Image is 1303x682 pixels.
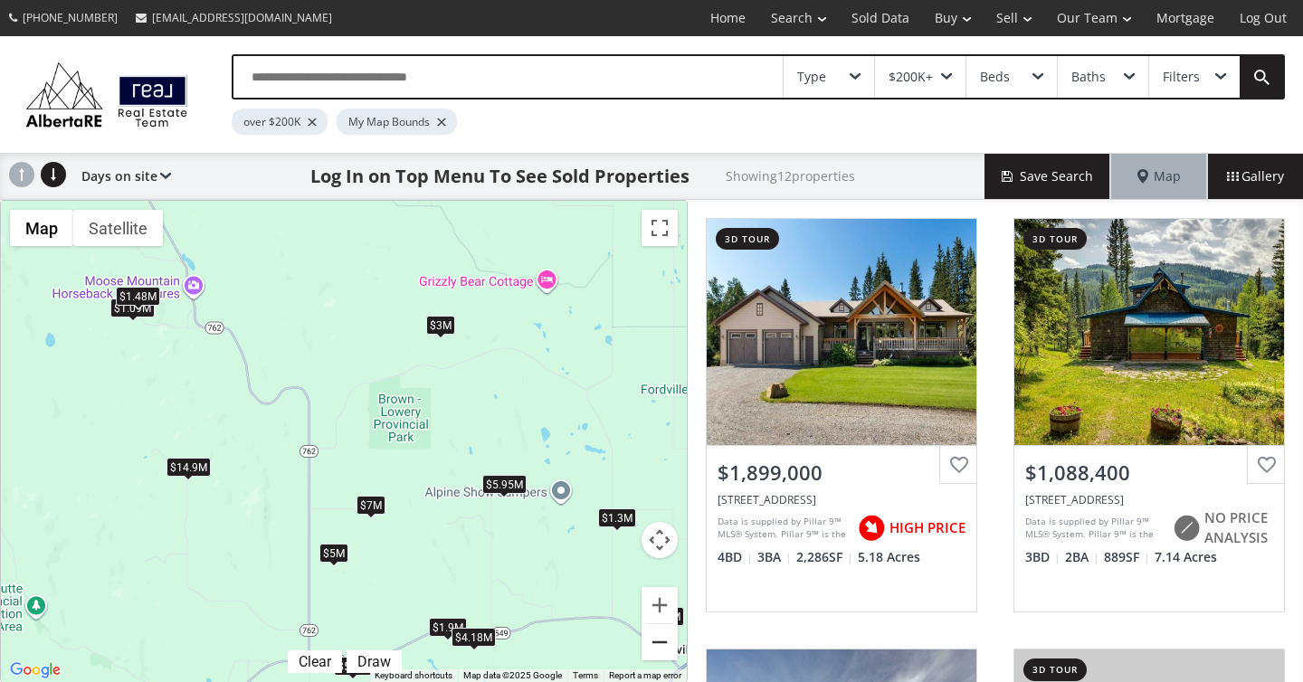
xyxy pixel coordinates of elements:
div: over $200K [232,109,328,135]
div: 352225 242 Avenue West, Rural Foothills County, AB T0L0K0 [1025,492,1273,507]
div: Data is supplied by Pillar 9™ MLS® System. Pillar 9™ is the owner of the copyright in its MLS® Sy... [718,515,849,542]
button: Save Search [984,154,1111,199]
div: $1.48M [116,287,160,306]
img: rating icon [853,510,889,546]
div: $5.6M [334,657,372,676]
div: $1.3M [598,508,636,527]
div: Click to draw. [347,653,402,670]
div: Type [797,71,826,83]
div: Data is supplied by Pillar 9™ MLS® System. Pillar 9™ is the owner of the copyright in its MLS® Sy... [1025,515,1164,542]
span: 3 BA [757,548,792,566]
span: 889 SF [1104,548,1150,566]
span: 3 BD [1025,548,1060,566]
h2: Showing 12 properties [726,169,855,183]
span: 2,286 SF [796,548,853,566]
div: $200K+ [889,71,933,83]
div: Days on site [72,154,171,199]
span: 4 BD [718,548,753,566]
div: $1.9M [429,617,467,636]
span: [PHONE_NUMBER] [23,10,118,25]
span: NO PRICE ANALYSIS [1204,508,1273,547]
div: 272215 Highway 549 West #200, Rural Foothills County, AB T0L1K0 [718,492,965,507]
a: 3d tour$1,088,400[STREET_ADDRESS]Data is supplied by Pillar 9™ MLS® System. Pillar 9™ is the owne... [995,200,1303,630]
div: Draw [353,653,395,670]
div: $5.95M [482,475,527,494]
img: Logo [18,58,195,132]
span: Gallery [1227,167,1284,185]
a: Terms [573,670,598,680]
h1: Log In on Top Menu To See Sold Properties [310,164,690,189]
button: Zoom out [642,624,678,660]
img: rating icon [1168,510,1204,546]
span: HIGH PRICE [889,518,965,537]
div: Click to clear. [288,653,342,670]
img: Google [5,658,65,682]
button: Show street map [10,210,73,246]
div: $7M [357,496,385,515]
div: Map [1111,154,1207,199]
a: 3d tour$1,899,000[STREET_ADDRESS]Data is supplied by Pillar 9™ MLS® System. Pillar 9™ is the owne... [688,200,995,630]
button: Keyboard shortcuts [375,669,452,682]
span: Map [1137,167,1181,185]
div: Gallery [1207,154,1303,199]
span: 7.14 Acres [1155,548,1217,566]
span: [EMAIL_ADDRESS][DOMAIN_NAME] [152,10,332,25]
div: View Photos & Details [1084,323,1214,341]
button: Toggle fullscreen view [642,210,678,246]
button: Show satellite imagery [73,210,163,246]
div: View Photos & Details [776,323,907,341]
div: My Map Bounds [337,109,457,135]
span: 2 BA [1065,548,1099,566]
div: $1.09M [110,298,155,317]
div: $1,899,000 [718,459,965,487]
span: 5.18 Acres [858,548,920,566]
div: $4.18M [452,627,496,646]
div: Beds [980,71,1010,83]
div: $1,088,400 [1025,459,1273,487]
span: Map data ©2025 Google [463,670,562,680]
button: Zoom in [642,587,678,623]
div: Clear [294,653,336,670]
div: Baths [1071,71,1106,83]
a: [EMAIL_ADDRESS][DOMAIN_NAME] [127,1,341,34]
div: $14.9M [166,457,211,476]
button: Map camera controls [642,522,678,558]
div: $5M [319,543,348,562]
div: $3M [426,315,455,334]
a: Open this area in Google Maps (opens a new window) [5,658,65,682]
a: Report a map error [609,670,681,680]
div: Filters [1163,71,1200,83]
